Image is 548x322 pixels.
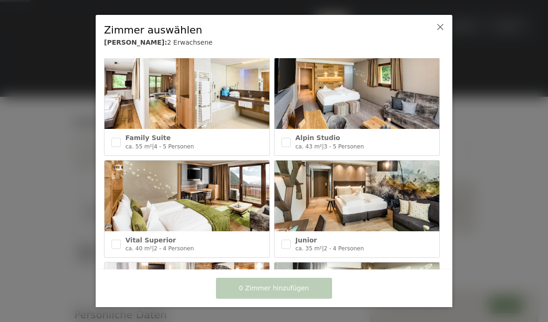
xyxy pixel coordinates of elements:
span: Junior [295,236,317,244]
span: 2 Erwachsene [167,39,213,46]
span: 2 - 4 Personen [324,245,364,252]
span: 4 - 5 Personen [154,143,194,150]
div: Zimmer auswählen [104,23,415,38]
span: 3 - 5 Personen [324,143,364,150]
img: Alpin Studio [274,58,439,129]
span: ca. 40 m² [125,245,152,252]
span: | [152,143,154,150]
span: ca. 35 m² [295,245,322,252]
span: | [152,245,154,252]
span: 2 - 4 Personen [154,245,194,252]
span: Alpin Studio [295,134,340,141]
span: ca. 55 m² [125,143,152,150]
img: Vital Superior [104,161,269,231]
b: [PERSON_NAME]: [104,39,167,46]
img: Junior [274,161,439,231]
span: Vital Superior [125,236,176,244]
span: | [322,143,324,150]
span: ca. 43 m² [295,143,322,150]
span: | [322,245,324,252]
img: Family Suite [104,58,269,129]
span: Family Suite [125,134,170,141]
